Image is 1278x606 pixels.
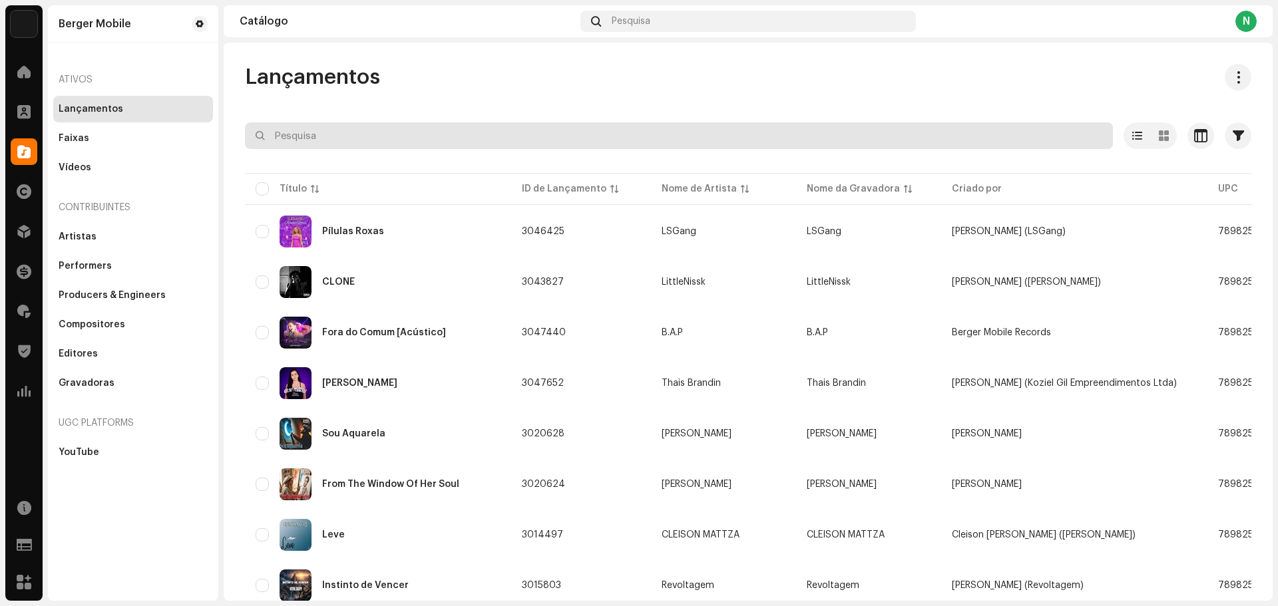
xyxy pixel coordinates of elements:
re-a-nav-header: Ativos [53,64,213,96]
span: Alfredo Assumpção [807,480,877,489]
div: LittleNissk [662,277,706,287]
div: Producers & Engineers [59,290,166,301]
div: Fora do Comum [Acústico] [322,328,446,337]
div: YouTube [59,447,99,458]
span: 3020624 [522,480,565,489]
div: Celso Portiolli [322,379,397,388]
div: Nome da Gravadora [807,182,900,196]
div: Instinto de Vencer [322,581,409,590]
div: Artistas [59,231,97,242]
re-m-nav-item: Editores [53,341,213,367]
div: Performers [59,261,112,271]
img: 6a8ca253-79f3-4b22-8db4-b022baf6f195 [280,519,312,551]
div: CLONE [322,277,355,287]
img: ce44fecc-f09a-4c08-b922-014be1f0f8bb [280,367,312,399]
span: Cleison Mattza Torres (Cleison Mattza) [952,530,1136,539]
div: Sou Aquarela [322,429,385,438]
div: B.A.P [662,328,683,337]
span: Filipe Jorge Nunes Abreu (Revoltagem) [952,581,1084,590]
img: dcc057ea-425e-4a28-b2e6-447c008cdc38 [280,569,312,601]
div: Lançamentos [59,104,123,114]
img: 46384dad-48b2-425b-8bb9-30c416536c4c [280,216,312,247]
img: 46d46a23-1375-46c3-9134-00aadcfe78a4 [280,468,312,500]
div: CLEISON MATTZA [662,530,740,539]
span: 3014497 [522,530,563,539]
div: Berger Mobile [59,19,131,29]
span: Gilberto Pimentel dos Santos (Koziel Gil Empreendimentos Ltda) [952,379,1177,388]
span: LittleNissk [662,277,785,287]
re-m-nav-item: Lançamentos [53,96,213,122]
img: 233e43c6-7e71-491f-aafb-3190f84b0613 [280,418,312,450]
span: Alfredo Assumpção [807,429,877,438]
img: e6131143-0e81-4327-8ed2-402d43083518 [280,317,312,349]
span: CLEISON MATTZA [662,530,785,539]
re-m-nav-item: Performers [53,253,213,279]
div: Editores [59,349,98,359]
span: Revoltagem [662,581,785,590]
div: Nome de Artista [662,182,737,196]
span: Alfredo Assumpção [662,429,785,438]
re-m-nav-item: Producers & Engineers [53,282,213,309]
span: Alfredo José Assumpção [952,480,1022,489]
img: 102f2c20-9e38-4e18-b9f3-b20ef703b5ae [280,266,312,298]
div: Pílulas Roxas [322,227,384,236]
div: Compositores [59,319,125,330]
span: LSGang [662,227,785,236]
div: [PERSON_NAME] [662,480,732,489]
div: Gravadoras [59,378,114,388]
span: 3047652 [522,379,564,388]
div: Thais Brandin [662,379,721,388]
span: Pesquisa [612,16,650,27]
div: From The Window Of Her Soul [322,480,459,489]
span: 3043827 [522,277,564,287]
re-m-nav-item: Gravadoras [53,370,213,396]
span: Alfredo Assumpção [662,480,785,489]
re-m-nav-item: Vídeos [53,154,213,181]
div: Revoltagem [662,581,714,590]
span: Revoltagem [807,581,859,590]
img: 70c0b94c-19e5-4c8c-a028-e13e35533bab [11,11,37,37]
span: Laís Silva Anastácio (LSGang) [952,227,1066,236]
div: Faixas [59,133,89,144]
div: Vídeos [59,162,91,173]
span: Lançamentos [245,64,380,90]
re-m-nav-item: Artistas [53,224,213,250]
span: Thais Brandin [662,379,785,388]
span: 3046425 [522,227,564,236]
span: Berger Mobile Records [952,328,1051,337]
input: Pesquisa [245,122,1113,149]
span: 3047440 [522,328,566,337]
re-a-nav-header: UGC Platforms [53,407,213,439]
span: LittleNissk [807,277,851,287]
span: 3015803 [522,581,561,590]
span: B.A.P [807,328,828,337]
span: B.A.P [662,328,785,337]
re-m-nav-item: Faixas [53,125,213,152]
div: [PERSON_NAME] [662,429,732,438]
span: 3020628 [522,429,564,438]
re-m-nav-item: YouTube [53,439,213,466]
span: Kauê Oliveira Diniz (Littlenissk) [952,277,1101,287]
span: Alfredo José Assumpção [952,429,1022,438]
div: Catálogo [240,16,575,27]
div: ID de Lançamento [522,182,606,196]
div: N [1235,11,1257,32]
div: Leve [322,530,345,539]
span: LSGang [807,227,841,236]
div: LSGang [662,227,696,236]
span: Thais Brandin [807,379,866,388]
re-a-nav-header: Contribuintes [53,192,213,224]
re-m-nav-item: Compositores [53,311,213,338]
span: CLEISON MATTZA [807,530,885,539]
div: Título [280,182,307,196]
